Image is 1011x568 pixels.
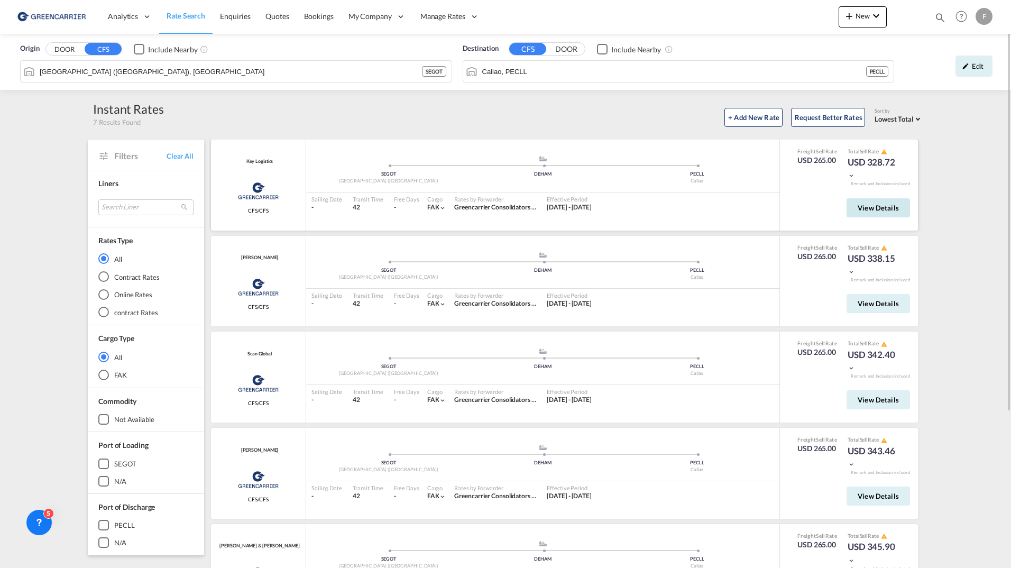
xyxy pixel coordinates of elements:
div: Contract / Rate Agreement / Tariff / Spot Pricing Reference Number: Scan Global [245,351,272,358]
md-input-container: Callao, PECLL [463,61,894,82]
div: Remark and Inclusion included [843,277,918,283]
div: PECLL [866,66,889,77]
md-icon: icon-chevron-down [439,300,446,308]
span: Quotes [265,12,289,21]
div: Transit Time [353,291,383,299]
span: Port of Loading [98,441,149,450]
span: Help [952,7,970,25]
span: Enquiries [220,12,251,21]
div: USD 265.00 [797,347,837,358]
div: - [394,299,396,308]
div: DEHAM [466,363,620,370]
div: Rates Type [98,235,133,246]
div: DEHAM [466,171,620,178]
span: View Details [858,204,899,212]
img: 609dfd708afe11efa14177256b0082fb.png [16,5,87,29]
div: [GEOGRAPHIC_DATA] ([GEOGRAPHIC_DATA]) [311,178,466,185]
button: + Add New Rate [724,108,783,127]
md-checkbox: SEGOT [98,459,194,469]
button: DOOR [548,43,585,56]
div: - [394,396,396,405]
div: DEHAM [466,556,620,563]
md-input-container: Gothenburg (Goteborg), SEGOT [21,61,452,82]
md-radio-button: contract Rates [98,307,194,318]
md-radio-button: Online Rates [98,289,194,300]
button: View Details [847,487,910,506]
button: DOOR [46,43,83,56]
md-icon: icon-chevron-down [848,461,855,468]
button: icon-alert [880,340,887,348]
md-icon: icon-chevron-down [439,493,446,500]
div: 01 Sep 2025 - 30 Sep 2025 [547,396,592,405]
button: View Details [847,294,910,313]
span: FAK [427,396,439,404]
input: Search by Port [40,63,422,79]
div: Effective Period [547,484,592,492]
md-icon: icon-magnify [934,12,946,23]
span: Analytics [108,11,138,22]
div: USD 338.15 [848,252,900,278]
span: View Details [858,396,899,404]
span: CFS/CFS [248,399,269,407]
div: SEGOT [311,363,466,370]
div: SEGOT [114,459,136,469]
md-icon: assets/icons/custom/ship-fill.svg [537,252,549,258]
button: icon-alert [880,436,887,444]
div: Greencarrier Consolidators (Sweden) [454,299,536,308]
span: View Details [858,299,899,308]
div: Sailing Date [311,195,342,203]
div: Greencarrier Consolidators (Sweden) [454,203,536,212]
div: Help [952,7,976,26]
div: Contract / Rate Agreement / Tariff / Spot Pricing Reference Number: Key Logistics [244,158,273,165]
div: Free Days [394,195,419,203]
md-icon: icon-chevron-down [848,172,855,179]
img: Greencarrier Consolidators [235,274,282,300]
button: View Details [847,390,910,409]
div: USD 343.46 [848,445,900,470]
div: PECLL [620,171,774,178]
div: N/A [114,538,126,547]
div: SEGOT [311,171,466,178]
md-icon: icon-chevron-down [848,268,855,276]
div: Sailing Date [311,484,342,492]
span: Sell [816,340,825,346]
div: N/A [114,477,126,486]
div: icon-pencilEdit [955,56,992,77]
md-icon: Unchecked: Ignores neighbouring ports when fetching rates.Checked : Includes neighbouring ports w... [665,45,673,53]
md-icon: icon-chevron-down [439,397,446,404]
div: Effective Period [547,388,592,396]
div: DEHAM [466,460,620,466]
div: Callao [620,466,774,473]
span: View Details [858,492,899,500]
span: Greencarrier Consolidators ([GEOGRAPHIC_DATA]) [454,203,601,211]
md-icon: icon-alert [881,437,887,444]
div: Freight Rate [797,436,837,443]
div: PECLL [620,556,774,563]
md-icon: icon-pencil [962,62,969,70]
div: PECLL [620,363,774,370]
div: USD 342.40 [848,349,900,374]
span: Bookings [304,12,334,21]
span: My Company [348,11,392,22]
div: USD 328.72 [848,156,900,181]
div: 01 Sep 2025 - 30 Sep 2025 [547,203,592,212]
div: Total Rate [848,340,900,348]
div: - [311,299,342,308]
div: Free Days [394,388,419,396]
input: Search by Port [482,63,866,79]
span: Manage Rates [420,11,465,22]
img: Greencarrier Consolidators [235,370,282,397]
div: Transit Time [353,484,383,492]
div: Contract / Rate Agreement / Tariff / Spot Pricing Reference Number: Geodis Wilson [238,254,279,261]
md-icon: assets/icons/custom/ship-fill.svg [537,541,549,546]
span: Greencarrier Consolidators ([GEOGRAPHIC_DATA]) [454,299,601,307]
div: - [311,396,342,405]
button: CFS [509,43,546,55]
span: Scan Global [245,351,272,358]
div: SEGOT [422,66,446,77]
div: DEHAM [466,267,620,274]
div: Sailing Date [311,388,342,396]
img: Greencarrier Consolidators [235,178,282,204]
div: [GEOGRAPHIC_DATA] ([GEOGRAPHIC_DATA]) [311,466,466,473]
md-radio-button: All [98,352,194,362]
